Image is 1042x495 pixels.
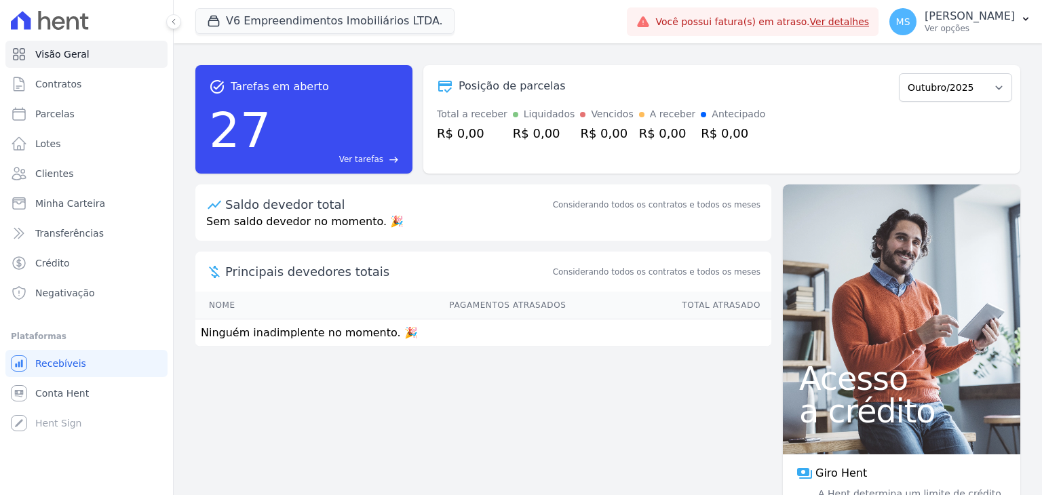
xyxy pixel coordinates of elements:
[5,100,168,127] a: Parcelas
[925,23,1015,34] p: Ver opções
[591,107,633,121] div: Vencidos
[35,107,75,121] span: Parcelas
[896,17,910,26] span: MS
[5,160,168,187] a: Clientes
[277,153,399,165] a: Ver tarefas east
[437,107,507,121] div: Total a receber
[566,292,771,319] th: Total Atrasado
[810,16,870,27] a: Ver detalhes
[35,286,95,300] span: Negativação
[35,47,90,61] span: Visão Geral
[225,195,550,214] div: Saldo devedor total
[5,380,168,407] a: Conta Hent
[5,130,168,157] a: Lotes
[209,95,271,165] div: 27
[5,71,168,98] a: Contratos
[5,350,168,377] a: Recebíveis
[815,465,867,481] span: Giro Hent
[712,107,765,121] div: Antecipado
[11,328,162,344] div: Plataformas
[35,197,105,210] span: Minha Carteira
[701,124,765,142] div: R$ 0,00
[195,319,771,347] td: Ninguém inadimplente no momento. 🎉
[553,199,760,211] div: Considerando todos os contratos e todos os meses
[195,292,298,319] th: Nome
[231,79,329,95] span: Tarefas em aberto
[35,167,73,180] span: Clientes
[639,124,696,142] div: R$ 0,00
[437,124,507,142] div: R$ 0,00
[389,155,399,165] span: east
[35,357,86,370] span: Recebíveis
[580,124,633,142] div: R$ 0,00
[209,79,225,95] span: task_alt
[225,262,550,281] span: Principais devedores totais
[35,256,70,270] span: Crédito
[879,3,1042,41] button: MS [PERSON_NAME] Ver opções
[35,226,104,240] span: Transferências
[195,214,771,241] p: Sem saldo devedor no momento. 🎉
[195,8,455,34] button: V6 Empreendimentos Imobiliários LTDA.
[799,362,1004,395] span: Acesso
[524,107,575,121] div: Liquidados
[650,107,696,121] div: A receber
[553,266,760,278] span: Considerando todos os contratos e todos os meses
[513,124,575,142] div: R$ 0,00
[35,137,61,151] span: Lotes
[925,9,1015,23] p: [PERSON_NAME]
[799,395,1004,427] span: a crédito
[35,387,89,400] span: Conta Hent
[35,77,81,91] span: Contratos
[655,15,869,29] span: Você possui fatura(s) em atraso.
[339,153,383,165] span: Ver tarefas
[5,41,168,68] a: Visão Geral
[459,78,566,94] div: Posição de parcelas
[5,220,168,247] a: Transferências
[5,190,168,217] a: Minha Carteira
[298,292,567,319] th: Pagamentos Atrasados
[5,250,168,277] a: Crédito
[5,279,168,306] a: Negativação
